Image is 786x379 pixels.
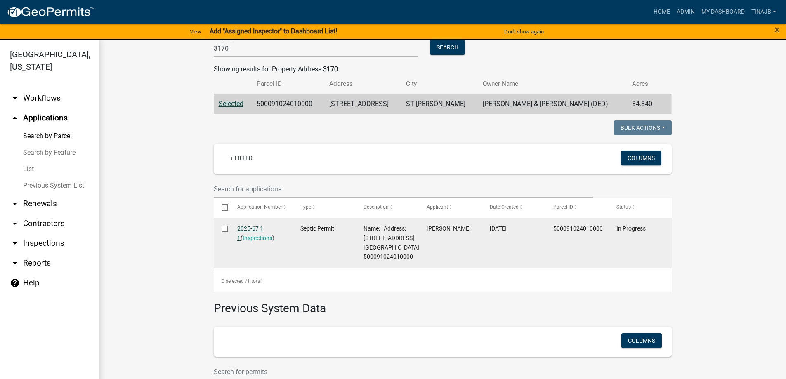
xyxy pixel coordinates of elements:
[10,93,20,103] i: arrow_drop_down
[237,224,285,243] div: ( )
[627,94,661,114] td: 34.840
[627,74,661,94] th: Acres
[252,74,324,94] th: Parcel ID
[323,65,338,73] strong: 3170
[214,271,672,292] div: 1 total
[224,151,259,165] a: + Filter
[222,278,247,284] span: 0 selected /
[243,235,272,241] a: Inspections
[650,4,673,20] a: Home
[219,100,243,108] a: Selected
[252,94,324,114] td: 500091024010000
[501,25,547,38] button: Don't show again
[363,204,389,210] span: Description
[214,198,229,217] datatable-header-cell: Select
[214,64,672,74] div: Showing results for Property Address:
[616,204,631,210] span: Status
[214,292,672,317] h3: Previous System Data
[419,198,482,217] datatable-header-cell: Applicant
[616,225,646,232] span: In Progress
[774,24,780,35] span: ×
[545,198,608,217] datatable-header-cell: Parcel ID
[608,198,671,217] datatable-header-cell: Status
[186,25,205,38] a: View
[621,151,661,165] button: Columns
[478,74,628,94] th: Owner Name
[300,204,311,210] span: Type
[229,198,293,217] datatable-header-cell: Application Number
[10,278,20,288] i: help
[482,198,545,217] datatable-header-cell: Date Created
[673,4,698,20] a: Admin
[324,94,401,114] td: [STREET_ADDRESS]
[237,225,263,241] a: 2025-67 1 1
[490,225,507,232] span: 08/18/2025
[214,181,593,198] input: Search for applications
[10,238,20,248] i: arrow_drop_down
[748,4,779,20] a: Tinajb
[10,219,20,228] i: arrow_drop_down
[324,74,401,94] th: Address
[363,225,420,260] span: Name: | Address: 3170 230TH ST | Parcel ID: 500091024010000
[427,225,471,232] span: Dale Kephart
[621,333,662,348] button: Columns
[10,113,20,123] i: arrow_drop_up
[774,25,780,35] button: Close
[614,120,672,135] button: Bulk Actions
[401,94,478,114] td: ST [PERSON_NAME]
[430,40,465,55] button: Search
[10,199,20,209] i: arrow_drop_down
[427,204,448,210] span: Applicant
[698,4,748,20] a: My Dashboard
[10,258,20,268] i: arrow_drop_down
[210,27,337,35] strong: Add "Assigned Inspector" to Dashboard List!
[478,94,628,114] td: [PERSON_NAME] & [PERSON_NAME] (DED)
[490,204,519,210] span: Date Created
[401,74,478,94] th: City
[293,198,356,217] datatable-header-cell: Type
[237,204,282,210] span: Application Number
[553,204,573,210] span: Parcel ID
[356,198,419,217] datatable-header-cell: Description
[553,225,603,232] span: 500091024010000
[300,225,334,232] span: Septic Permit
